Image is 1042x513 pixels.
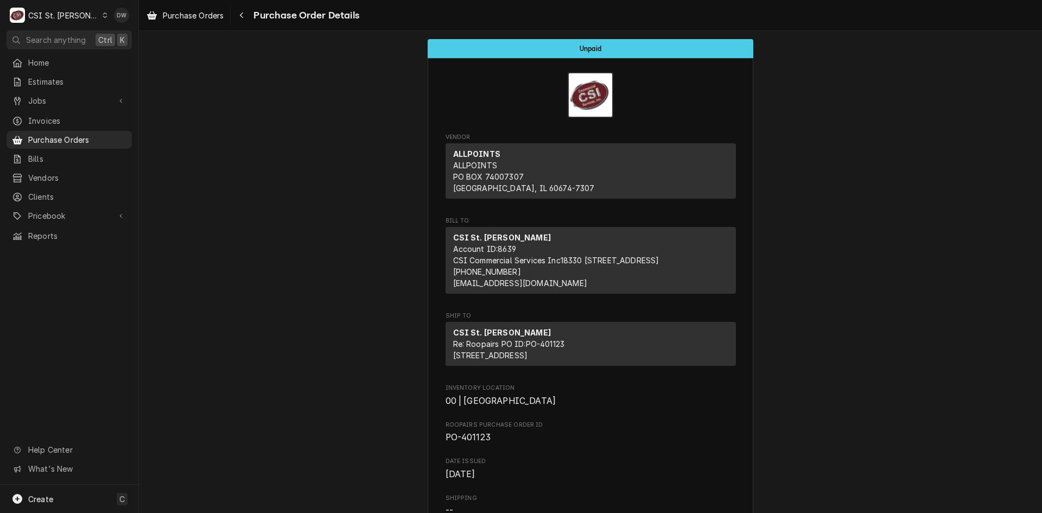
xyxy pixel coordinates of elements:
div: Status [428,39,753,58]
div: CSI St. [PERSON_NAME] [28,10,99,21]
span: Unpaid [580,45,601,52]
span: Home [28,57,126,68]
a: Invoices [7,112,132,130]
div: Purchase Order Ship To [446,312,736,371]
span: Inventory Location [446,384,736,392]
div: Vendor [446,143,736,203]
span: Pricebook [28,210,110,221]
span: Ship To [446,312,736,320]
a: Clients [7,188,132,206]
a: Reports [7,227,132,245]
a: Go to Pricebook [7,207,132,225]
span: Purchase Orders [163,10,224,21]
a: Go to Help Center [7,441,132,459]
span: Purchase Orders [28,134,126,145]
a: Go to What's New [7,460,132,478]
span: Inventory Location [446,395,736,408]
span: Clients [28,191,126,202]
div: Purchase Order Bill To [446,217,736,299]
div: Vendor [446,143,736,199]
span: PO-401123 [446,432,491,442]
button: Navigate back [233,7,250,24]
span: Date Issued [446,468,736,481]
div: Dyane Weber's Avatar [114,8,129,23]
div: CSI St. Louis's Avatar [10,8,25,23]
img: Logo [568,72,613,118]
span: CSI Commercial Services Inc18330 [STREET_ADDRESS] [453,256,659,265]
a: Vendors [7,169,132,187]
div: DW [114,8,129,23]
span: Bill To [446,217,736,225]
span: C [119,493,125,505]
span: Ctrl [98,34,112,46]
span: K [120,34,125,46]
span: Roopairs Purchase Order ID [446,421,736,429]
div: Ship To [446,322,736,366]
div: Bill To [446,227,736,294]
span: What's New [28,463,125,474]
span: Bills [28,153,126,164]
span: Roopairs Purchase Order ID [446,431,736,444]
a: [PHONE_NUMBER] [453,267,521,276]
span: Date Issued [446,457,736,466]
div: C [10,8,25,23]
a: [EMAIL_ADDRESS][DOMAIN_NAME] [453,278,587,288]
span: 00 | [GEOGRAPHIC_DATA] [446,396,556,406]
span: Create [28,495,53,504]
div: Purchase Order Vendor [446,133,736,204]
a: Estimates [7,73,132,91]
span: Jobs [28,95,110,106]
div: Bill To [446,227,736,298]
span: Account ID: 8639 [453,244,516,254]
div: Roopairs Purchase Order ID [446,421,736,444]
a: Purchase Orders [142,7,228,24]
span: Search anything [26,34,86,46]
div: Inventory Location [446,384,736,407]
strong: CSI St. [PERSON_NAME] [453,233,551,242]
strong: CSI St. [PERSON_NAME] [453,328,551,337]
a: Home [7,54,132,72]
span: Purchase Order Details [250,8,359,23]
span: Re: Roopairs PO ID: PO-401123 [453,339,565,349]
button: Search anythingCtrlK [7,30,132,49]
a: Bills [7,150,132,168]
span: Shipping [446,494,736,503]
span: Invoices [28,115,126,126]
a: Purchase Orders [7,131,132,149]
span: Reports [28,230,126,242]
span: [DATE] [446,469,475,479]
div: Ship To [446,322,736,370]
span: [STREET_ADDRESS] [453,351,528,360]
span: Vendor [446,133,736,142]
a: Go to Jobs [7,92,132,110]
div: Date Issued [446,457,736,480]
span: Help Center [28,444,125,455]
strong: ALLPOINTS [453,149,500,159]
span: Estimates [28,76,126,87]
span: Vendors [28,172,126,183]
span: ALLPOINTS PO BOX 74007307 [GEOGRAPHIC_DATA], IL 60674-7307 [453,161,595,193]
